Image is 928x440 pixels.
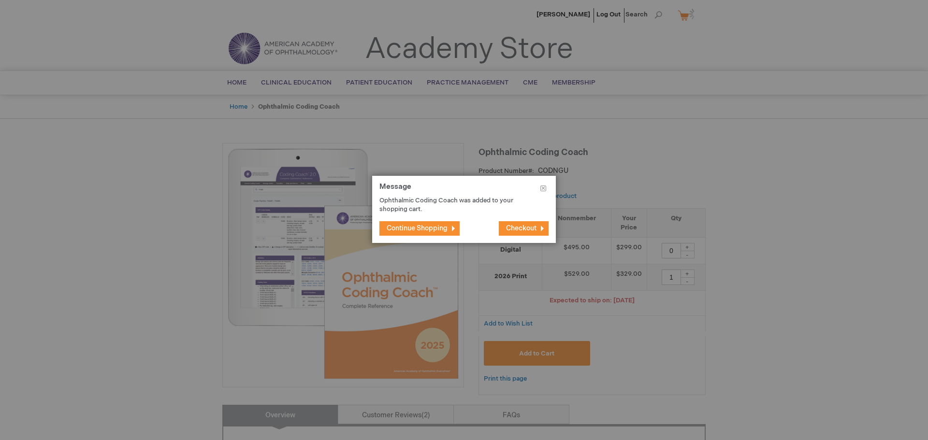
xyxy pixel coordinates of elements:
span: Continue Shopping [387,224,448,232]
p: Ophthalmic Coding Coach was added to your shopping cart. [379,196,534,214]
span: Checkout [506,224,536,232]
h1: Message [379,183,549,196]
button: Continue Shopping [379,221,460,236]
button: Checkout [499,221,549,236]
